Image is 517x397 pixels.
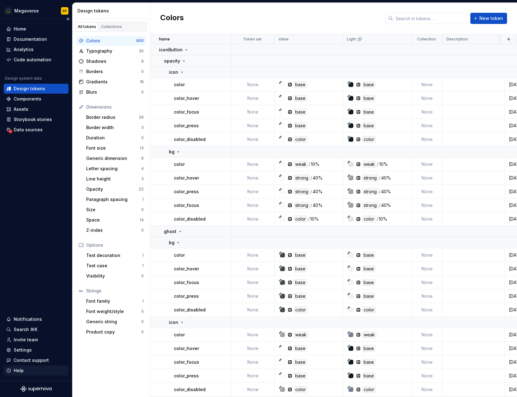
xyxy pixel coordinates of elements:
td: None [412,91,443,105]
div: / [376,216,378,222]
a: Home [4,24,68,34]
h2: Colors [160,13,184,24]
p: color [174,82,185,88]
p: color_focus [174,279,199,286]
div: 1 [142,263,144,268]
div: 0 [141,329,144,334]
a: Paragraph spacing1 [84,194,146,204]
p: color_hover [174,95,199,101]
div: 13 [140,146,144,151]
p: ghost [164,228,176,235]
div: strong [362,175,378,181]
div: / [310,188,312,195]
div: 40% [313,188,323,195]
p: Name [159,37,170,42]
a: Components [4,94,68,104]
div: Settings [14,347,32,353]
div: 10% [311,161,319,168]
a: Text decoration1 [84,250,146,260]
td: None [412,303,443,317]
a: Font family1 [84,296,146,306]
div: Help [14,367,24,374]
td: None [231,289,275,303]
td: None [231,383,275,396]
button: MegaverseSP [1,4,71,17]
button: Search ⌘K [4,325,68,334]
div: strong [294,175,310,181]
div: strong [294,188,310,195]
div: Data sources [14,127,43,133]
div: 9 [141,156,144,161]
td: None [412,248,443,262]
p: Token set [243,37,262,42]
p: Light [347,37,356,42]
a: Shadows9 [76,56,146,66]
div: base [294,345,307,352]
div: / [379,202,380,209]
div: Options [86,242,144,248]
a: Visibility0 [84,271,146,281]
div: All tokens [78,24,96,29]
div: Design tokens [77,8,147,14]
p: bg [169,240,175,246]
div: Text case [86,263,142,269]
div: base [362,122,375,129]
div: color [294,216,307,222]
div: Dimensions [86,104,144,110]
div: 3 [141,176,144,181]
p: color_hover [174,266,199,272]
td: None [412,355,443,369]
td: None [412,171,443,185]
a: Generic string0 [84,317,146,327]
a: Design tokens [4,84,68,94]
div: 40% [381,188,391,195]
div: base [294,265,307,272]
div: 1 [142,253,144,258]
a: Border radius29 [84,112,146,122]
a: Duration0 [84,133,146,143]
a: Space14 [84,215,146,225]
a: Product copy0 [84,327,146,337]
td: None [412,342,443,355]
p: icon [169,319,178,325]
div: Megaverse [14,8,39,14]
div: 0 [141,69,144,74]
div: 40% [381,175,391,181]
button: New token [470,13,507,24]
a: Storybook stories [4,114,68,124]
td: None [231,171,275,185]
div: color [362,136,376,143]
div: / [377,161,379,168]
div: 0 [141,228,144,233]
p: color [174,161,185,167]
div: base [362,345,375,352]
div: Strings [86,288,144,294]
td: None [231,78,275,91]
td: None [412,289,443,303]
div: Design system data [5,76,42,81]
a: Font size13 [84,143,146,153]
div: Gradients [86,79,140,85]
a: Blurs0 [76,87,146,97]
div: base [294,293,307,300]
a: Analytics [4,44,68,54]
a: Invite team [4,335,68,345]
div: Collections [101,24,122,29]
div: 10% [379,216,387,222]
div: 1 [142,299,144,304]
div: weak [362,331,376,338]
div: 4 [141,166,144,171]
a: Line height3 [84,174,146,184]
td: None [231,212,275,226]
div: color [362,386,376,393]
p: color_hover [174,345,199,352]
div: base [294,372,307,379]
div: SP [63,8,67,13]
div: Border radius [86,114,139,120]
p: color [174,252,185,258]
div: Assets [14,106,28,112]
p: icon [169,69,178,75]
button: Notifications [4,314,68,324]
div: 10% [379,161,388,168]
a: Text case1 [84,261,146,271]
